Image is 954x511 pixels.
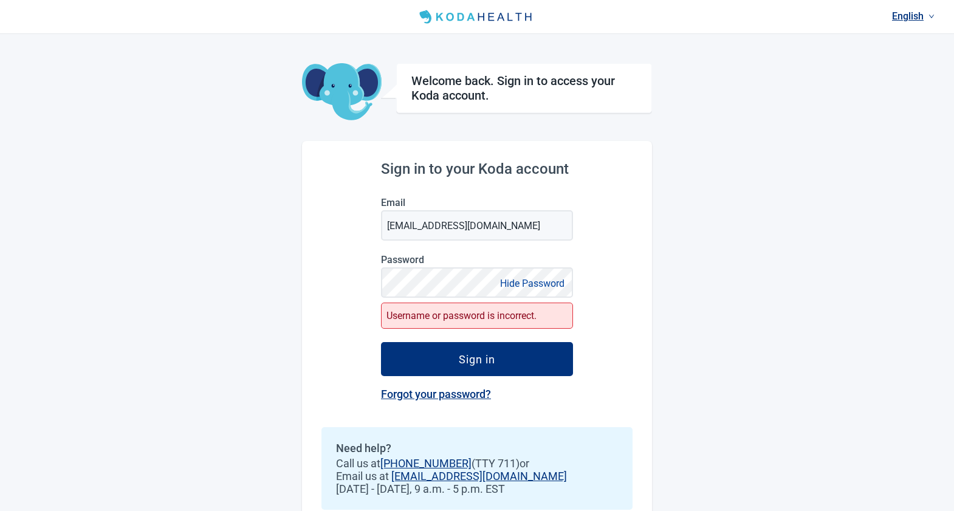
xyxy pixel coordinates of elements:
a: Current language: English [887,6,939,26]
span: Call us at (TTY 711) or [336,457,618,470]
span: down [928,13,935,19]
img: Koda Elephant [302,63,382,122]
img: Koda Health [414,7,540,27]
a: [PHONE_NUMBER] [380,457,472,470]
h1: Welcome back. Sign in to access your Koda account. [411,74,637,103]
h2: Sign in to your Koda account [381,160,573,177]
div: Username or password is incorrect. [381,303,573,329]
button: Sign in [381,342,573,376]
label: Email [381,197,573,208]
div: Sign in [459,353,495,365]
span: Email us at [336,470,618,482]
a: [EMAIL_ADDRESS][DOMAIN_NAME] [391,470,567,482]
span: [DATE] - [DATE], 9 a.m. - 5 p.m. EST [336,482,618,495]
label: Password [381,254,573,266]
h2: Need help? [336,442,618,454]
button: Hide Password [496,275,568,292]
a: Forgot your password? [381,388,491,400]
